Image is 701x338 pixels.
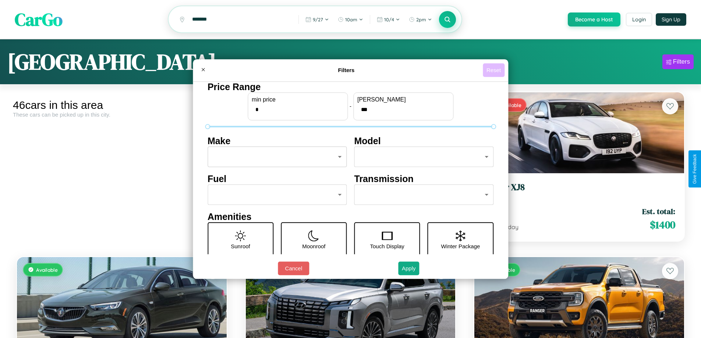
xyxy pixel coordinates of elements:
[483,182,675,200] a: Jaguar XJ82014
[568,13,620,26] button: Become a Host
[692,154,697,184] div: Give Feedback
[370,241,404,251] p: Touch Display
[398,261,419,275] button: Apply
[13,111,231,118] div: These cars can be picked up in this city.
[503,223,518,231] span: / day
[350,101,351,111] p: -
[208,174,347,184] h4: Fuel
[15,7,63,32] span: CarGo
[208,82,493,92] h4: Price Range
[384,17,394,22] span: 10 / 4
[231,241,250,251] p: Sunroof
[7,47,216,77] h1: [GEOGRAPHIC_DATA]
[483,182,675,193] h3: Jaguar XJ8
[302,241,325,251] p: Moonroof
[354,174,494,184] h4: Transmission
[354,136,494,146] h4: Model
[662,54,694,69] button: Filters
[302,14,333,25] button: 9/27
[650,217,675,232] span: $ 1400
[13,99,231,111] div: 46 cars in this area
[673,58,690,65] div: Filters
[210,67,483,73] h4: Filters
[313,17,323,22] span: 9 / 27
[208,136,347,146] h4: Make
[626,13,652,26] button: Login
[405,14,436,25] button: 2pm
[441,241,480,251] p: Winter Package
[278,261,309,275] button: Cancel
[334,14,367,25] button: 10am
[642,206,675,217] span: Est. total:
[656,13,686,26] button: Sign Up
[373,14,404,25] button: 10/4
[345,17,357,22] span: 10am
[252,96,344,103] label: min price
[416,17,426,22] span: 2pm
[483,63,504,77] button: Reset
[208,211,493,222] h4: Amenities
[357,96,449,103] label: [PERSON_NAME]
[36,267,58,273] span: Available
